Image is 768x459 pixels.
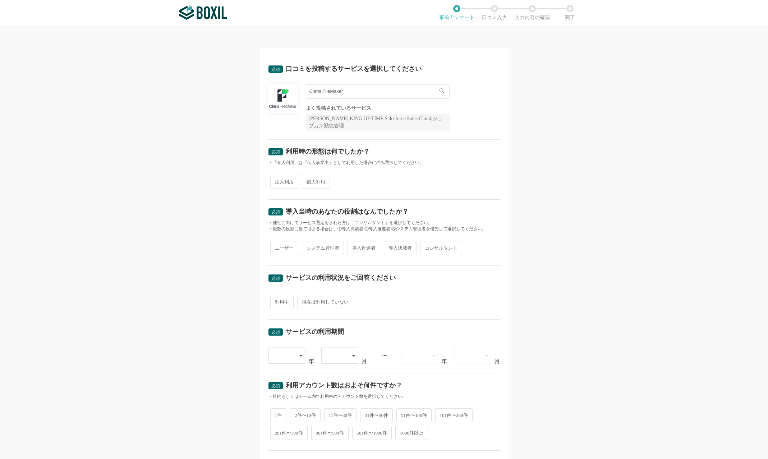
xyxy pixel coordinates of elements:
[179,5,227,20] img: ボクシルSaaS_ロゴ
[514,5,551,20] li: 入力内容の確認
[270,295,294,309] span: 利用中
[306,106,450,111] div: よく投稿されているサービス
[311,426,349,440] span: 301件〜500件
[270,241,298,255] span: ユーザー
[270,426,308,440] span: 201件〜300件
[438,5,476,20] li: 事前アンケート
[324,408,357,422] span: 11件〜30件
[476,5,514,20] li: 口コミ入力
[308,359,314,364] div: 年
[286,148,370,155] div: 利用時の形態は何でしたか？
[361,359,367,364] div: 月
[441,359,447,364] div: 年
[286,382,402,388] div: 利用アカウント数はおよそ何件ですか？
[306,114,450,131] div: [PERSON_NAME],KING OF TIME,Salesforce Sales Cloud,ジョブカン勤怠管理
[271,67,280,72] span: 必須
[271,210,280,215] span: 必須
[271,150,280,155] span: 必須
[551,5,589,20] li: 完了
[494,359,500,364] div: 月
[268,220,500,226] div: ・他社に向けてサービス選定をされた方は「コンサルタント」を選択してください。
[268,160,500,166] div: ・「個人利用」は「個人事業主」として利用した場合にのみ選択してください。
[384,241,417,255] span: 導入決裁者
[381,353,387,359] div: 〜
[290,408,321,422] span: 2件〜10件
[286,208,409,215] div: 導入当時のあなたの役割はなんでしたか？
[271,383,280,388] span: 必須
[420,241,462,255] span: コンサルタント
[271,330,280,335] span: 必須
[268,226,500,232] div: ・複数の役割に当てはまる場合は、①導入決裁者 ②導入推進者 ③システム管理者を優先して選択してください。
[270,175,298,189] span: 法人利用
[306,84,450,99] input: サービス名で検索
[302,241,344,255] span: システム管理者
[271,276,280,281] span: 必須
[302,175,330,189] span: 個人利用
[297,295,353,309] span: 現在は利用していない
[286,328,344,335] div: サービスの利用期間
[348,241,380,255] span: 導入推進者
[268,394,500,400] div: ・社内もしくはチーム内で利用中のアカウント数を選択してください。
[270,408,287,422] span: 1件
[352,426,392,440] span: 501件〜1000件
[435,408,473,422] span: 101件〜200件
[360,408,393,422] span: 31件〜50件
[286,274,396,281] div: サービスの利用状況をご回答ください
[395,426,428,440] span: 1000件以上
[286,65,422,72] div: 口コミを投稿するサービスを選択してください
[396,408,432,422] span: 51件〜100件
